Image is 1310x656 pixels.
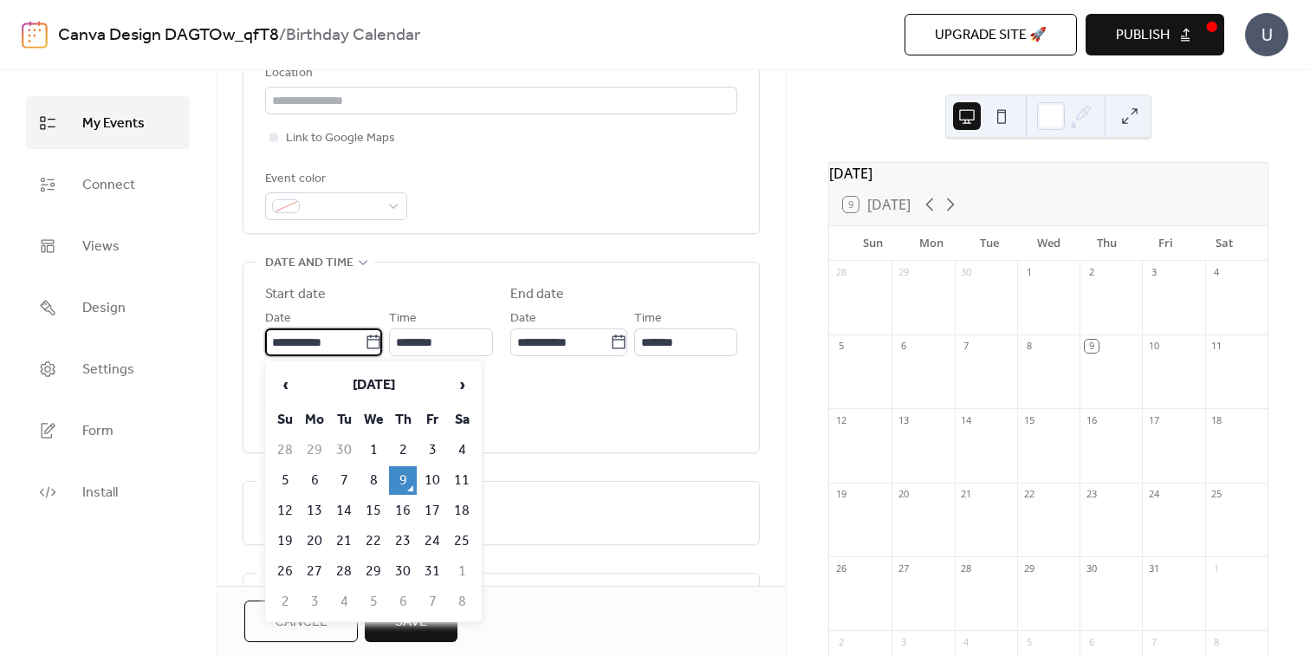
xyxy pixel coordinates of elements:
td: 18 [448,497,476,525]
div: 3 [897,635,910,648]
td: 9 [389,466,417,495]
div: 22 [1022,488,1035,501]
span: Date [510,309,536,329]
div: Start date [265,284,326,305]
td: 2 [389,436,417,464]
td: 12 [271,497,299,525]
div: 21 [960,488,973,501]
b: / [279,19,286,52]
div: [DATE] [829,163,1268,184]
div: 4 [1210,266,1223,279]
div: 8 [1210,635,1223,648]
td: 23 [389,527,417,555]
td: 1 [448,557,476,586]
div: Event color [265,169,404,190]
td: 6 [389,588,417,616]
td: 31 [418,557,446,586]
td: 28 [330,557,358,586]
span: Design [82,295,126,322]
div: Location [265,63,734,84]
td: 8 [360,466,387,495]
div: 4 [960,635,973,648]
th: [DATE] [301,367,446,404]
div: 13 [897,413,910,426]
td: 26 [271,557,299,586]
div: 5 [1022,635,1035,648]
a: My Events [26,96,190,149]
div: 25 [1210,488,1223,501]
span: Views [82,233,120,260]
div: Fri [1137,226,1196,261]
td: 19 [271,527,299,555]
span: Cancel [275,612,327,633]
div: 11 [1210,340,1223,353]
span: Upgrade site 🚀 [935,25,1047,46]
div: 16 [1085,413,1098,426]
div: Thu [1078,226,1137,261]
span: › [449,367,475,402]
div: End date [510,284,565,305]
span: Settings [82,356,134,383]
div: Sat [1195,226,1254,261]
td: 29 [360,557,387,586]
span: Publish [1116,25,1170,46]
div: 9 [1085,340,1098,353]
th: Sa [448,406,476,434]
td: 30 [389,557,417,586]
div: 29 [897,266,910,279]
div: 1 [1022,266,1035,279]
span: Date and time [265,253,353,274]
td: 29 [301,436,328,464]
div: 30 [960,266,973,279]
div: 2 [1085,266,1098,279]
img: logo [22,21,48,49]
th: Th [389,406,417,434]
td: 7 [330,466,358,495]
div: 14 [960,413,973,426]
td: 10 [418,466,446,495]
th: We [360,406,387,434]
td: 16 [389,497,417,525]
div: 15 [1022,413,1035,426]
span: My Events [82,110,145,137]
div: 7 [1147,635,1160,648]
td: 27 [301,557,328,586]
td: 1 [360,436,387,464]
div: 23 [1085,488,1098,501]
td: 15 [360,497,387,525]
a: Views [26,219,190,272]
th: Mo [301,406,328,434]
div: 28 [834,266,847,279]
div: 6 [897,340,910,353]
a: Settings [26,342,190,395]
td: 8 [448,588,476,616]
b: Birthday Calendar [286,19,420,52]
td: 22 [360,527,387,555]
button: Upgrade site 🚀 [905,14,1077,55]
td: 13 [301,497,328,525]
div: 18 [1210,413,1223,426]
span: ‹ [272,367,298,402]
div: 6 [1085,635,1098,648]
div: 29 [1022,562,1035,575]
div: 12 [834,413,847,426]
div: 2 [834,635,847,648]
span: Form [82,418,113,445]
th: Tu [330,406,358,434]
button: Cancel [244,601,358,642]
div: 28 [960,562,973,575]
td: 28 [271,436,299,464]
div: 24 [1147,488,1160,501]
th: Su [271,406,299,434]
div: 5 [834,340,847,353]
td: 30 [330,436,358,464]
td: 3 [418,436,446,464]
div: Wed [1019,226,1078,261]
td: 17 [418,497,446,525]
td: 11 [448,466,476,495]
span: Time [389,309,417,329]
a: Form [26,404,190,457]
div: Tue [961,226,1020,261]
a: Install [26,465,190,518]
